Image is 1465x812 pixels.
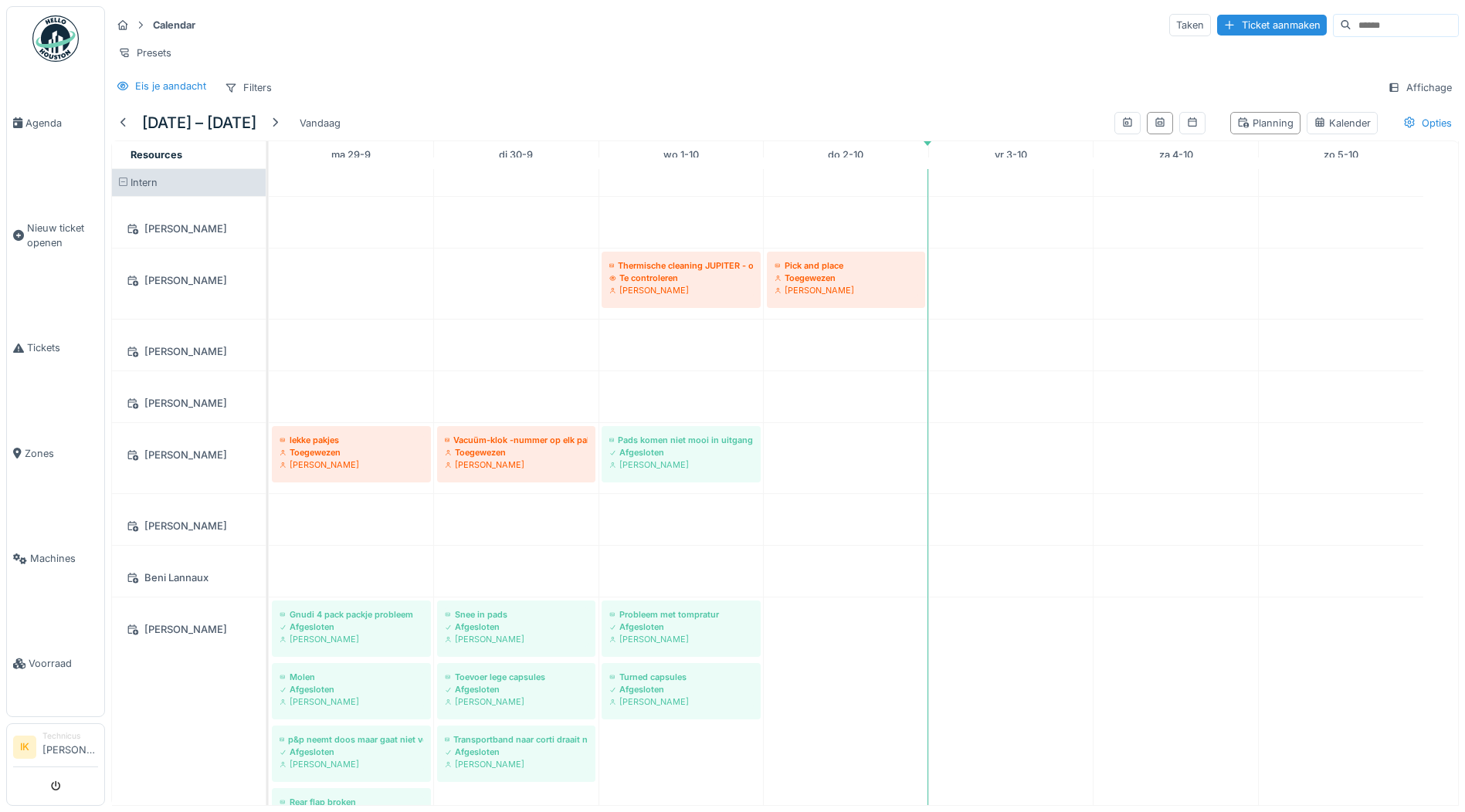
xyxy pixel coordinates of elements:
[13,730,98,767] a: IK Technicus[PERSON_NAME]
[1396,112,1459,134] div: Opties
[32,15,79,62] img: Badge_color-CXgf-gQk.svg
[293,113,347,134] div: Vandaag
[609,284,753,296] div: [PERSON_NAME]
[1217,15,1327,36] div: Ticket aanmaken
[495,144,537,165] a: 30 september 2025
[121,342,256,361] div: [PERSON_NAME]
[135,79,206,93] div: Eis je aandacht
[121,445,256,465] div: [PERSON_NAME]
[445,695,588,708] div: [PERSON_NAME]
[445,683,588,695] div: Afgesloten
[445,434,588,446] div: Vacuüm-klok -nummer op elk pakje printen
[445,758,588,770] div: [PERSON_NAME]
[218,76,279,99] div: Filters
[121,516,256,536] div: [PERSON_NAME]
[280,796,423,808] div: Rear flap broken
[7,296,104,401] a: Tickets
[445,671,588,683] div: Toevoer lege capsules
[147,18,202,32] strong: Calendar
[1381,76,1459,99] div: Affichage
[609,458,753,471] div: [PERSON_NAME]
[445,746,588,758] div: Afgesloten
[42,730,98,742] div: Technicus
[445,608,588,621] div: Snee in pads
[445,733,588,746] div: Transportband naar corti draait niet
[121,219,256,239] div: [PERSON_NAME]
[280,671,423,683] div: Molen
[280,621,423,633] div: Afgesloten
[280,458,423,471] div: [PERSON_NAME]
[1320,144,1362,165] a: 5 oktober 2025
[609,633,753,645] div: [PERSON_NAME]
[7,175,104,296] a: Nieuw ticket openen
[280,683,423,695] div: Afgesloten
[1314,116,1371,130] div: Kalender
[660,144,703,165] a: 1 oktober 2025
[609,259,753,272] div: Thermische cleaning JUPITER - op woe 1/10
[7,506,104,611] a: Machines
[7,70,104,175] a: Agenda
[280,633,423,645] div: [PERSON_NAME]
[131,149,182,161] span: Resources
[609,446,753,458] div: Afgesloten
[775,259,917,272] div: Pick and place
[445,633,588,645] div: [PERSON_NAME]
[280,746,423,758] div: Afgesloten
[327,144,375,165] a: 29 september 2025
[280,733,423,746] div: p&p neemt doos maar gaat niet verder
[30,551,98,566] span: Machines
[445,458,588,471] div: [PERSON_NAME]
[121,271,256,290] div: [PERSON_NAME]
[121,568,256,587] div: Beni Lannaux
[775,272,917,284] div: Toegewezen
[280,758,423,770] div: [PERSON_NAME]
[280,695,423,708] div: [PERSON_NAME]
[280,434,423,446] div: lekke pakjes
[609,671,753,683] div: Turned capsules
[775,284,917,296] div: [PERSON_NAME]
[29,656,98,671] span: Voorraad
[131,177,158,188] span: Intern
[1169,14,1211,36] div: Taken
[25,446,98,461] span: Zones
[1237,116,1294,130] div: Planning
[280,608,423,621] div: Gnudi 4 pack packje probleem
[1155,144,1197,165] a: 4 oktober 2025
[13,736,36,759] li: IK
[27,221,98,250] span: Nieuw ticket openen
[824,144,867,165] a: 2 oktober 2025
[42,730,98,763] li: [PERSON_NAME]
[142,113,256,132] h5: [DATE] – [DATE]
[445,446,588,458] div: Toegewezen
[991,144,1031,165] a: 3 oktober 2025
[609,434,753,446] div: Pads komen niet mooi in uitgangsband naar esapack
[121,620,256,639] div: [PERSON_NAME]
[121,394,256,413] div: [PERSON_NAME]
[609,608,753,621] div: Probleem met tompratur
[111,42,178,64] div: Presets
[27,340,98,355] span: Tickets
[609,272,753,284] div: Te controleren
[609,683,753,695] div: Afgesloten
[609,695,753,708] div: [PERSON_NAME]
[25,116,98,130] span: Agenda
[609,621,753,633] div: Afgesloten
[280,446,423,458] div: Toegewezen
[7,401,104,506] a: Zones
[7,611,104,716] a: Voorraad
[445,621,588,633] div: Afgesloten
